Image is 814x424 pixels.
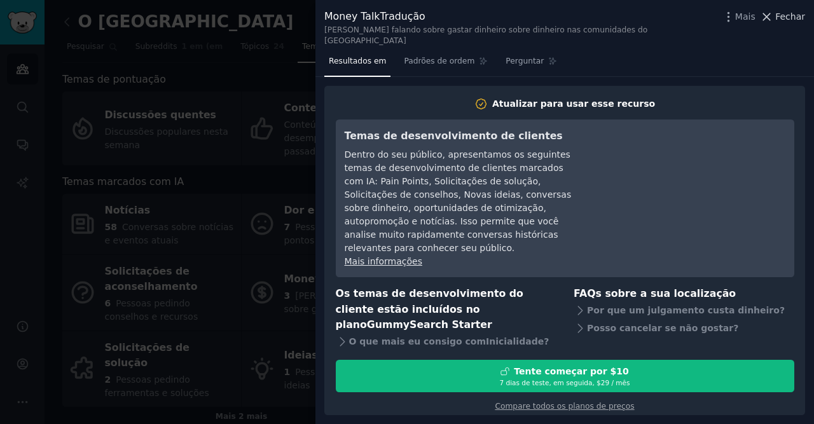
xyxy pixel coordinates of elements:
[336,286,556,333] h3: Os temas de desenvolvimento do cliente estão incluídos no plano
[345,148,577,255] div: Dentro do seu público, apresentamos os seguintes temas de desenvolvimento de clientes marcados co...
[574,320,794,338] div: Posso cancelar se não gostar?
[345,256,422,266] a: Mais informações
[367,318,492,331] span: GummySearch Starter
[760,10,805,24] button: Fechar
[595,128,785,224] iframe: YouTube video player
[345,128,577,144] h3: Temas de desenvolvimento de clientes
[735,10,755,24] span: Mais
[329,56,386,67] span: Resultados em
[336,333,556,351] div: O que mais eu consigo com Inicialidade ?
[336,360,794,392] button: Tente começar por $107 dias de teste, em seguida, $29 / mês
[574,286,794,302] h3: FAQs sobre a sua localização
[574,302,794,320] div: Por que um julgamento custa dinheiro?
[404,56,474,67] span: Padrões de ordem
[324,9,715,25] div: Money TalkTradução
[501,51,562,78] a: Perguntar
[775,10,805,24] span: Fechar
[492,97,655,111] div: Atualizar para usar esse recurso
[506,56,544,67] span: Perguntar
[324,25,715,47] div: [PERSON_NAME] falando sobre gastar dinheiro sobre dinheiro nas comunidades do [GEOGRAPHIC_DATA]
[399,51,492,78] a: Padrões de ordem
[514,365,628,378] div: Tente começar por $10
[324,51,390,78] a: Resultados em
[722,10,755,24] button: Mais
[495,402,634,411] a: Compare todos os planos de preços
[336,378,794,387] div: 7 dias de teste, em seguida, $29 / mês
